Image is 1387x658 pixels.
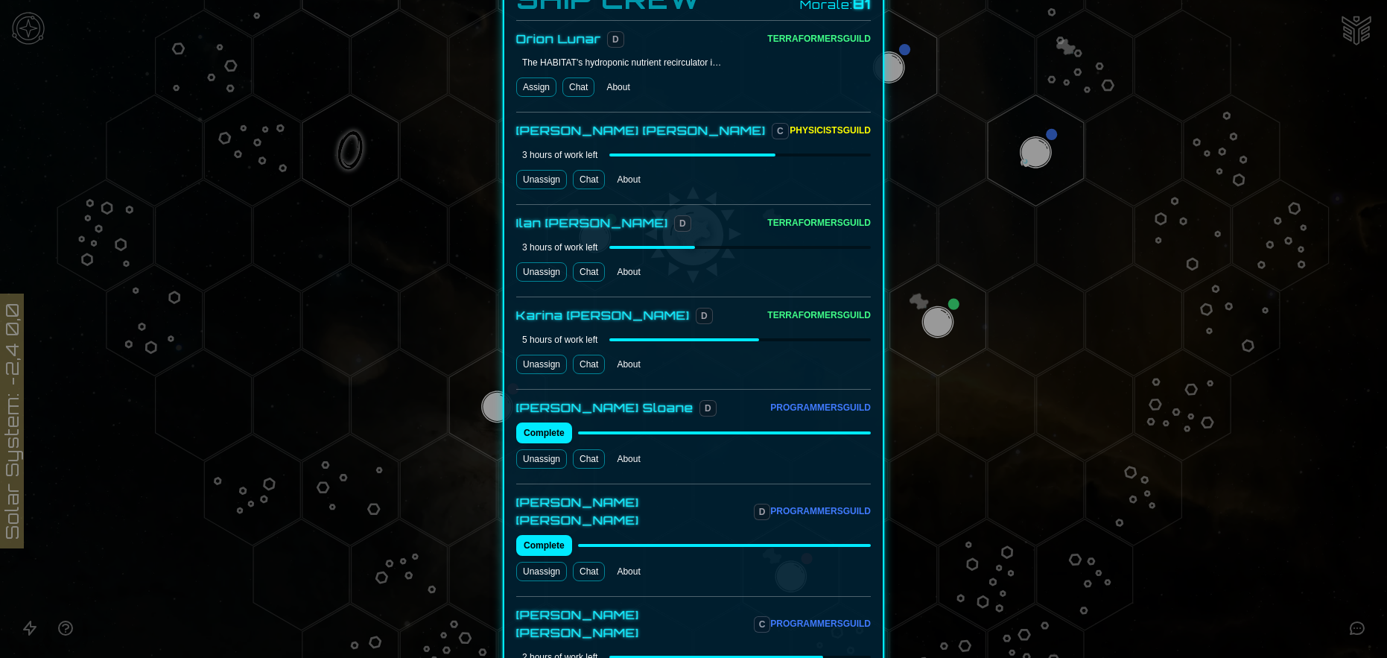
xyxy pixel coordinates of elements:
span: D [696,308,713,324]
button: About [611,355,646,374]
button: Assign [516,77,556,97]
span: C [754,616,771,633]
span: D [699,400,717,417]
span: C [772,123,789,139]
button: Unassign [516,262,567,282]
a: Chat [562,77,594,97]
div: The HABITAT's hydroponic nutrient recirculator i… [522,57,721,69]
div: Programmers Guild [770,618,871,630]
div: [PERSON_NAME] [PERSON_NAME] [516,606,748,642]
div: Ilan [PERSON_NAME] [516,214,668,232]
button: Unassign [516,562,567,581]
div: Programmers Guild [770,505,871,517]
span: D [674,215,691,232]
a: Chat [573,562,605,581]
div: [PERSON_NAME] [PERSON_NAME] [516,121,766,139]
button: 3 hours of work left [516,146,603,164]
button: Unassign [516,170,567,189]
button: Unassign [516,449,567,469]
button: About [611,562,646,581]
div: [PERSON_NAME] [PERSON_NAME] [516,493,748,529]
button: About [611,170,646,189]
button: 3 hours of work left [516,238,603,256]
span: D [754,504,771,520]
button: About [611,262,646,282]
div: Orion Lunar [516,30,601,48]
a: Chat [573,262,605,282]
div: Karina [PERSON_NAME] [516,306,690,324]
span: D [607,31,624,48]
div: Terraformers Guild [767,217,871,229]
button: About [611,449,646,469]
button: Unassign [516,355,567,374]
button: 5 hours of work left [516,331,603,349]
a: Chat [573,170,605,189]
a: Chat [573,449,605,469]
div: Programmers Guild [770,402,871,414]
div: Terraformers Guild [767,33,871,45]
button: About [600,77,635,97]
a: Chat [573,355,605,374]
div: [PERSON_NAME] Sloane [516,399,693,417]
div: Terraformers Guild [767,309,871,321]
div: Physicists Guild [790,124,871,136]
button: Complete [516,423,572,443]
button: Complete [516,535,572,556]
